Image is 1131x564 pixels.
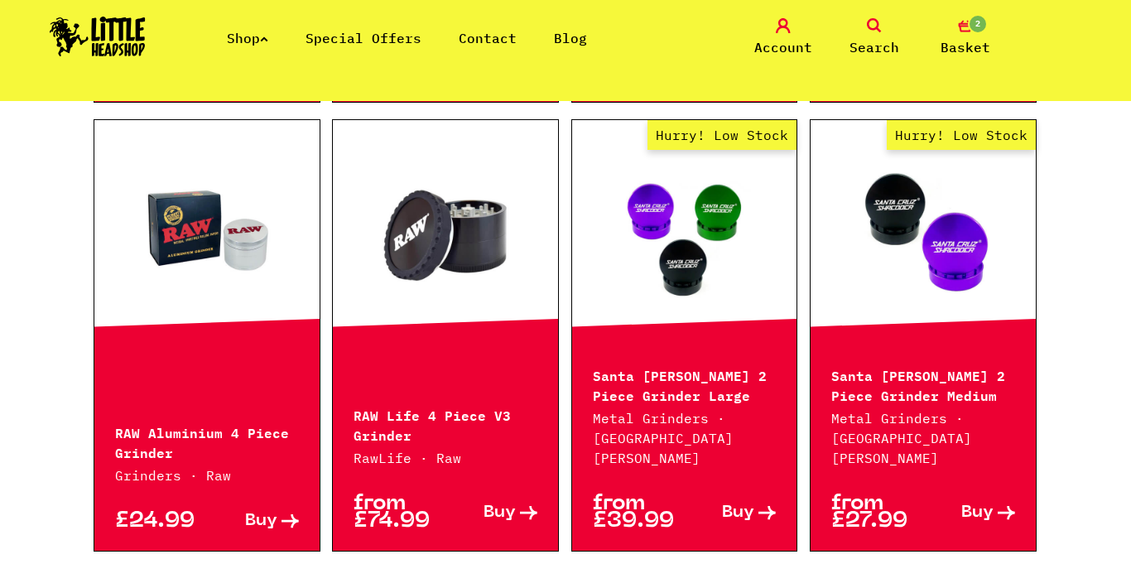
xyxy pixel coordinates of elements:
[924,18,1007,57] a: 2 Basket
[831,408,1015,468] p: Metal Grinders · [GEOGRAPHIC_DATA][PERSON_NAME]
[831,364,1015,404] p: Santa [PERSON_NAME] 2 Piece Grinder Medium
[722,504,754,522] span: Buy
[115,513,207,530] p: £24.99
[923,495,1015,530] a: Buy
[593,408,777,468] p: Metal Grinders · [GEOGRAPHIC_DATA][PERSON_NAME]
[849,37,899,57] span: Search
[354,495,445,530] p: from £74.99
[207,513,299,530] a: Buy
[484,504,516,522] span: Buy
[833,18,916,57] a: Search
[354,404,537,444] p: RAW Life 4 Piece V3 Grinder
[647,120,797,150] span: Hurry! Low Stock
[50,17,146,56] img: Little Head Shop Logo
[227,30,268,46] a: Shop
[354,448,537,468] p: RawLife · Raw
[593,364,777,404] p: Santa [PERSON_NAME] 2 Piece Grinder Large
[887,120,1036,150] span: Hurry! Low Stock
[115,422,299,461] p: RAW Aluminium 4 Piece Grinder
[306,30,421,46] a: Special Offers
[968,14,988,34] span: 2
[685,495,777,530] a: Buy
[572,149,797,315] a: Hurry! Low Stock
[245,513,277,530] span: Buy
[811,149,1036,315] a: Hurry! Low Stock
[593,495,685,530] p: from £39.99
[754,37,812,57] span: Account
[961,504,994,522] span: Buy
[941,37,990,57] span: Basket
[554,30,587,46] a: Blog
[445,495,537,530] a: Buy
[459,30,517,46] a: Contact
[115,465,299,485] p: Grinders · Raw
[831,495,923,530] p: from £27.99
